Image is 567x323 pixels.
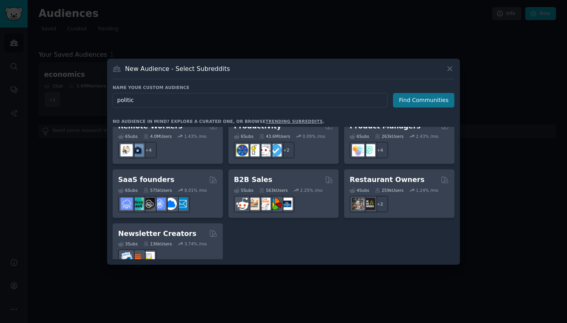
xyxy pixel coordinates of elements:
[352,198,364,210] img: restaurantowners
[372,142,388,158] div: + 4
[280,198,293,210] img: B_2_B_Selling_Tips
[143,187,172,193] div: 575k Users
[259,134,290,139] div: 43.6M Users
[278,142,295,158] div: + 2
[184,134,207,139] div: 1.43 % /mo
[132,198,144,210] img: microsaas
[143,198,155,210] img: NoCodeSaaS
[120,144,133,156] img: RemoteJobs
[363,144,375,156] img: ProductMgmt
[234,175,272,185] h2: B2B Sales
[118,241,138,247] div: 3 Sub s
[118,175,174,185] h2: SaaS founders
[258,144,271,156] img: productivity
[132,252,144,264] img: Substack
[350,187,369,193] div: 4 Sub s
[375,187,404,193] div: 259k Users
[259,187,288,193] div: 563k Users
[269,198,282,210] img: B2BSales
[258,198,271,210] img: b2b_sales
[236,198,248,210] img: sales
[247,198,259,210] img: salestechniques
[234,187,254,193] div: 5 Sub s
[265,119,322,124] a: trending subreddits
[303,134,325,139] div: 0.09 % /mo
[120,252,133,264] img: Emailmarketing
[118,229,196,239] h2: Newsletter Creators
[300,187,322,193] div: 2.25 % /mo
[118,134,138,139] div: 6 Sub s
[234,134,254,139] div: 6 Sub s
[236,144,248,156] img: LifeProTips
[372,196,388,212] div: + 2
[247,144,259,156] img: lifehacks
[393,93,454,108] button: Find Communities
[375,134,404,139] div: 263k Users
[269,144,282,156] img: getdisciplined
[176,198,188,210] img: SaaS_Email_Marketing
[416,187,438,193] div: 1.24 % /mo
[143,252,155,264] img: Newsletters
[113,119,324,124] div: No audience in mind? Explore a curated one, or browse .
[184,187,207,193] div: 8.01 % /mo
[125,65,230,73] h3: New Audience - Select Subreddits
[113,93,387,108] input: Pick a short name, like "Digital Marketers" or "Movie-Goers"
[352,144,364,156] img: ProductManagement
[143,241,172,247] div: 136k Users
[118,187,138,193] div: 6 Sub s
[416,134,438,139] div: 2.43 % /mo
[350,134,369,139] div: 6 Sub s
[154,198,166,210] img: SaaSSales
[350,175,424,185] h2: Restaurant Owners
[143,134,172,139] div: 4.0M Users
[113,85,454,90] h3: Name your custom audience
[184,241,207,247] div: 3.74 % /mo
[132,144,144,156] img: work
[140,142,157,158] div: + 4
[165,198,177,210] img: B2BSaaS
[120,198,133,210] img: SaaS
[363,198,375,210] img: BarOwners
